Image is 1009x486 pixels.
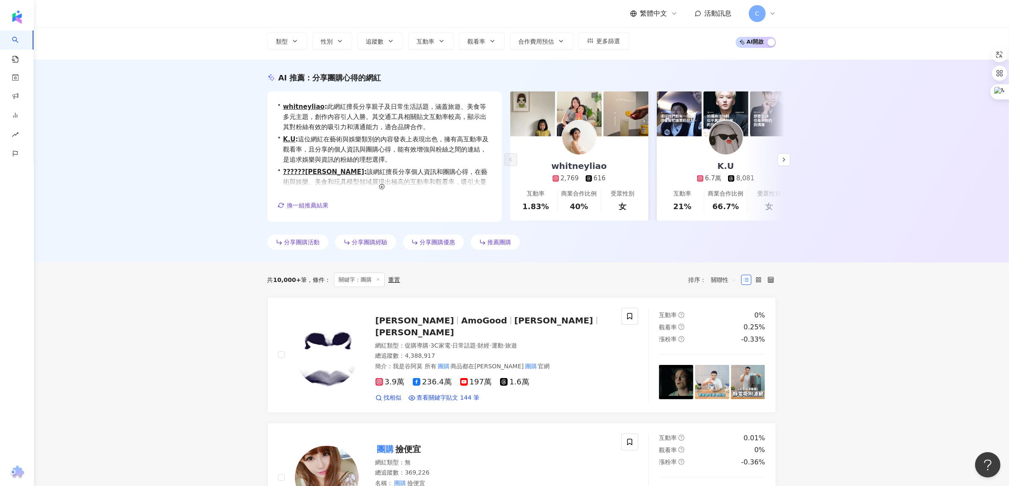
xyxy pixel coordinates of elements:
[283,103,325,110] a: whitneyliao
[325,103,327,110] span: :
[712,201,739,212] div: 66.7%
[12,30,29,64] a: search
[754,311,765,320] div: 0%
[278,72,381,83] div: AI 推薦 ：
[420,239,456,246] span: 分享團購優惠
[375,342,612,350] div: 網紅類型 ：
[510,33,573,50] button: 合作費用預估
[708,190,743,198] div: 商業合作比例
[375,469,612,477] div: 總追蹤數 ： 369,226
[659,312,677,318] span: 互動率
[461,315,507,326] span: AmoGood
[375,352,612,360] div: 總追蹤數 ： 4,388,917
[709,121,743,155] img: KOL Avatar
[765,201,773,212] div: 女
[578,33,629,50] button: 更多篩選
[276,38,288,45] span: 類型
[357,33,403,50] button: 追蹤數
[711,273,737,287] span: 關聯性
[678,459,684,465] span: question-circle
[703,91,748,136] img: post-image
[519,38,554,45] span: 合作費用預估
[505,342,517,349] span: 旅遊
[283,134,492,165] span: 這位網紅在藝術與娛樂類別的內容發表上表現出色，擁有高互動率及觀看率，且分享的個人資訊與團購心得，能有效增強與粉絲之間的連結，是追求娛樂與資訊的粉絲的理想選擇。
[503,342,505,349] span: ·
[278,102,492,132] div: •
[659,434,677,441] span: 互動率
[375,442,396,456] mark: 團購
[490,342,492,349] span: ·
[384,394,402,402] span: 找相似
[283,168,364,176] a: ??????[PERSON_NAME]
[375,362,550,371] span: 簡介 ：
[524,362,538,371] mark: 團購
[514,315,593,326] span: [PERSON_NAME]
[393,363,436,370] span: 我是谷阿莫 所有
[527,190,545,198] div: 互動率
[619,201,626,212] div: 女
[689,273,741,287] div: 排序：
[678,312,684,318] span: question-circle
[492,342,503,349] span: 運動
[452,342,476,349] span: 日常話題
[413,378,452,387] span: 236.4萬
[678,324,684,330] span: question-circle
[287,202,329,209] span: 換一組推薦結果
[744,323,765,332] div: 0.25%
[603,91,648,136] img: post-image
[312,33,352,50] button: 性別
[12,126,19,145] span: rise
[375,394,402,402] a: 找相似
[659,324,677,331] span: 觀看率
[295,323,359,387] img: KOL Avatar
[366,38,384,45] span: 追蹤數
[284,239,320,246] span: 分享團購活動
[417,394,480,402] span: 查看關鍵字貼文 144 筆
[388,276,400,283] div: 重置
[436,362,451,371] mark: 團購
[538,363,550,370] span: 官網
[9,466,25,479] img: chrome extension
[375,315,454,326] span: [PERSON_NAME]
[278,199,329,212] button: 換一組推薦結果
[570,201,588,212] div: 40%
[709,160,742,172] div: K.U
[408,33,454,50] button: 互動率
[283,167,492,197] span: 該網紅擅長分享個人資訊和團購心得，在藝術與娛樂、美食和玩具模型領域展現出極高的互動率和觀看率，吸引大量粉絲關注，內容多元且具吸引力。
[476,342,478,349] span: ·
[705,9,732,17] span: 活動訊息
[375,378,405,387] span: 3.9萬
[468,38,486,45] span: 觀看率
[283,102,492,132] span: 此網紅擅長分享親子及日常生活話題，涵蓋旅遊、美食等多元主題，創作內容引人入勝。其交通工具相關貼文互動率較高，顯示出其對粉絲有效的吸引力和溝通能力，適合品牌合作。
[10,10,24,24] img: logo icon
[657,136,795,221] a: K.U6.7萬8,081互動率21%商業合作比例66.7%受眾性別女
[657,91,702,136] img: post-image
[562,121,596,155] img: KOL Avatar
[375,327,454,337] span: [PERSON_NAME]
[267,276,307,283] div: 共 筆
[278,167,492,197] div: •
[451,363,524,370] span: 商品都在[PERSON_NAME]
[478,342,490,349] span: 財經
[659,458,677,465] span: 漲粉率
[459,33,505,50] button: 觀看率
[396,444,421,454] span: 撿便宜
[450,342,452,349] span: ·
[750,91,795,136] img: post-image
[510,136,648,221] a: whitneyliao2,769616互動率1.83%商業合作比例40%受眾性別女
[741,458,765,467] div: -0.36%
[267,297,776,413] a: KOL Avatar[PERSON_NAME]AmoGood[PERSON_NAME][PERSON_NAME]網紅類型：促購導購·3C家電·日常話題·財經·運動·旅遊總追蹤數：4,388,91...
[561,174,579,183] div: 2,769
[659,447,677,453] span: 觀看率
[673,201,692,212] div: 21%
[594,174,606,183] div: 616
[267,33,307,50] button: 類型
[278,134,492,165] div: •
[741,335,765,344] div: -0.33%
[678,447,684,453] span: question-circle
[295,135,298,143] span: :
[754,445,765,455] div: 0%
[543,160,615,172] div: whitneyliao
[736,174,754,183] div: 8,081
[500,378,529,387] span: 1.6萬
